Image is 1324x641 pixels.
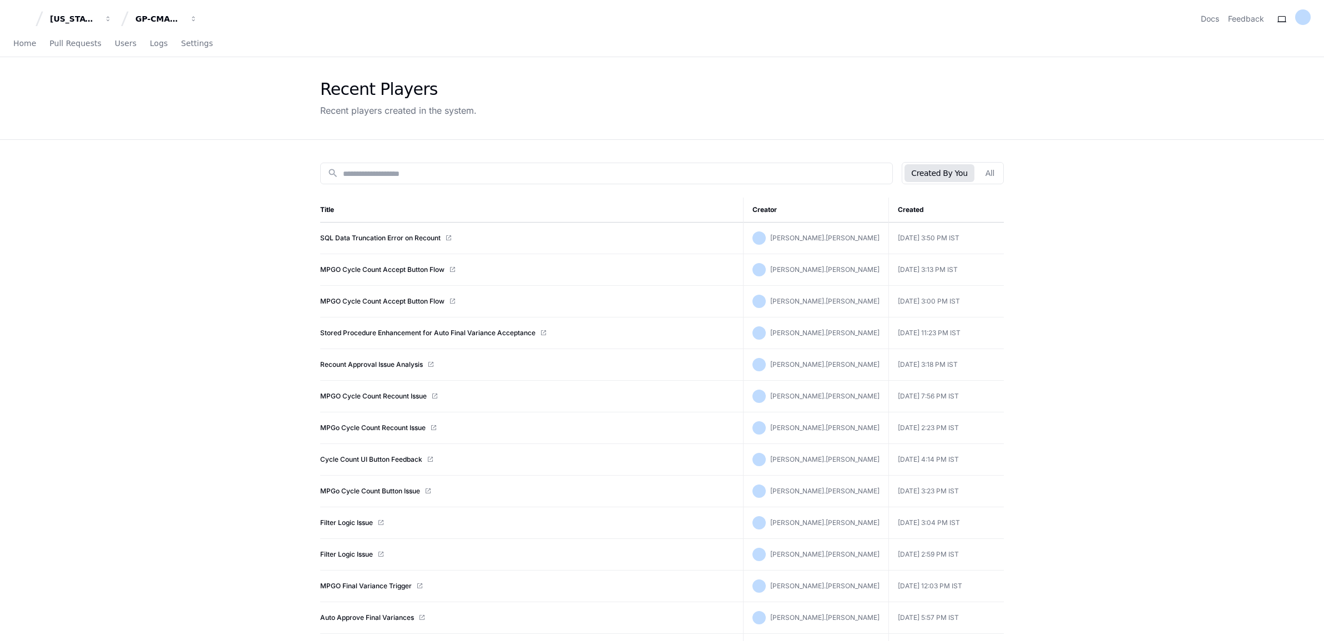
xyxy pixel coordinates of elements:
span: Pull Requests [49,40,101,47]
td: [DATE] 3:18 PM IST [888,349,1004,381]
th: Title [320,198,743,223]
span: Users [115,40,137,47]
span: [PERSON_NAME].[PERSON_NAME] [770,265,880,274]
a: Auto Approve Final Variances [320,613,414,622]
a: MPGo Cycle Count Recount Issue [320,423,426,432]
span: [PERSON_NAME].[PERSON_NAME] [770,582,880,590]
a: Settings [181,31,213,57]
td: [DATE] 3:50 PM IST [888,223,1004,254]
a: MPGO Cycle Count Accept Button Flow [320,297,444,306]
a: MPGo Cycle Count Button Issue [320,487,420,496]
th: Created [888,198,1004,223]
td: [DATE] 3:13 PM IST [888,254,1004,286]
a: Filter Logic Issue [320,550,373,559]
span: [PERSON_NAME].[PERSON_NAME] [770,297,880,305]
a: MPGO Cycle Count Accept Button Flow [320,265,444,274]
td: [DATE] 12:03 PM IST [888,571,1004,602]
span: [PERSON_NAME].[PERSON_NAME] [770,487,880,495]
div: [US_STATE] Pacific [50,13,98,24]
span: [PERSON_NAME].[PERSON_NAME] [770,360,880,369]
mat-icon: search [327,168,338,179]
td: [DATE] 7:56 PM IST [888,381,1004,412]
button: Created By You [904,164,974,182]
button: GP-CMAG-MP2 [131,9,202,29]
span: [PERSON_NAME].[PERSON_NAME] [770,613,880,622]
button: All [979,164,1001,182]
div: Recent players created in the system. [320,104,477,117]
a: MPGO Cycle Count Recount Issue [320,392,427,401]
td: [DATE] 5:57 PM IST [888,602,1004,634]
span: [PERSON_NAME].[PERSON_NAME] [770,550,880,558]
td: [DATE] 2:23 PM IST [888,412,1004,444]
span: Logs [150,40,168,47]
a: Users [115,31,137,57]
td: [DATE] 3:23 PM IST [888,476,1004,507]
a: Stored Procedure Enhancement for Auto Final Variance Acceptance [320,329,535,337]
a: Logs [150,31,168,57]
a: Home [13,31,36,57]
a: Filter Logic Issue [320,518,373,527]
span: Settings [181,40,213,47]
td: [DATE] 3:00 PM IST [888,286,1004,317]
td: [DATE] 2:59 PM IST [888,539,1004,571]
span: [PERSON_NAME].[PERSON_NAME] [770,329,880,337]
td: [DATE] 3:04 PM IST [888,507,1004,539]
td: [DATE] 4:14 PM IST [888,444,1004,476]
a: Docs [1201,13,1219,24]
div: Recent Players [320,79,477,99]
td: [DATE] 11:23 PM IST [888,317,1004,349]
button: [US_STATE] Pacific [46,9,117,29]
button: Feedback [1228,13,1264,24]
a: Recount Approval Issue Analysis [320,360,423,369]
span: [PERSON_NAME].[PERSON_NAME] [770,423,880,432]
div: GP-CMAG-MP2 [135,13,183,24]
span: [PERSON_NAME].[PERSON_NAME] [770,455,880,463]
a: SQL Data Truncation Error on Recount [320,234,441,243]
a: Cycle Count UI Button Feedback [320,455,422,464]
span: Home [13,40,36,47]
th: Creator [743,198,888,223]
span: [PERSON_NAME].[PERSON_NAME] [770,234,880,242]
a: MPGO Final Variance Trigger [320,582,412,590]
span: [PERSON_NAME].[PERSON_NAME] [770,518,880,527]
a: Pull Requests [49,31,101,57]
span: [PERSON_NAME].[PERSON_NAME] [770,392,880,400]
